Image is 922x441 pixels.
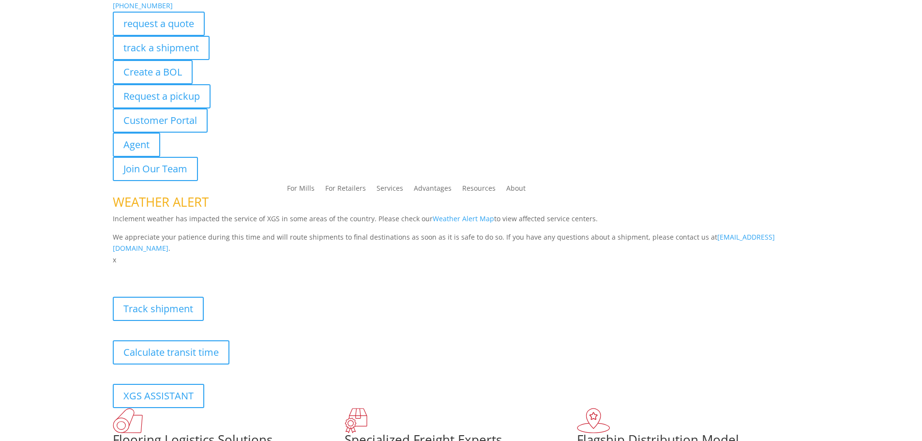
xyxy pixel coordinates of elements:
p: x [113,254,810,266]
a: Weather Alert Map [433,214,494,223]
img: xgs-icon-total-supply-chain-intelligence-red [113,408,143,433]
a: Resources [462,185,496,196]
a: About [506,185,526,196]
b: Visibility, transparency, and control for your entire supply chain. [113,267,329,276]
img: xgs-icon-focused-on-flooring-red [345,408,367,433]
span: WEATHER ALERT [113,193,209,211]
p: We appreciate your patience during this time and will route shipments to final destinations as so... [113,231,810,255]
a: Create a BOL [113,60,193,84]
a: For Mills [287,185,315,196]
a: Customer Portal [113,108,208,133]
a: Advantages [414,185,452,196]
a: Track shipment [113,297,204,321]
a: Calculate transit time [113,340,229,365]
a: [PHONE_NUMBER] [113,1,173,10]
a: request a quote [113,12,205,36]
a: track a shipment [113,36,210,60]
a: For Retailers [325,185,366,196]
a: Request a pickup [113,84,211,108]
a: XGS ASSISTANT [113,384,204,408]
img: xgs-icon-flagship-distribution-model-red [577,408,610,433]
a: Services [377,185,403,196]
p: Inclement weather has impacted the service of XGS in some areas of the country. Please check our ... [113,213,810,231]
a: Agent [113,133,160,157]
a: Join Our Team [113,157,198,181]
